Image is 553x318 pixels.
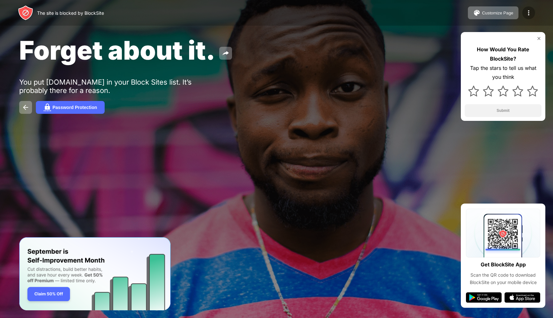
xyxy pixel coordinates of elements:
div: The site is blocked by BlockSite [37,10,104,16]
img: star.svg [498,86,509,96]
div: Get BlockSite App [481,260,526,269]
button: Submit [465,104,541,117]
img: star.svg [483,86,494,96]
img: menu-icon.svg [525,9,533,17]
img: rate-us-close.svg [536,36,541,41]
div: Tap the stars to tell us what you think [465,63,541,82]
img: pallet.svg [473,9,481,17]
img: share.svg [222,49,229,57]
img: password.svg [44,104,51,111]
img: qrcode.svg [466,209,540,257]
img: app-store.svg [504,292,540,303]
div: Customize Page [482,11,513,15]
div: Scan the QR code to download BlockSite on your mobile device [466,272,540,286]
span: Forget about it. [19,35,215,66]
div: How Would You Rate BlockSite? [465,45,541,63]
img: star.svg [468,86,479,96]
img: header-logo.svg [18,5,33,21]
img: star.svg [527,86,538,96]
div: Password Protection [52,105,97,110]
img: google-play.svg [466,292,502,303]
img: star.svg [512,86,523,96]
button: Password Protection [36,101,105,114]
button: Customize Page [468,6,518,19]
img: back.svg [22,104,29,111]
div: You put [DOMAIN_NAME] in your Block Sites list. It’s probably there for a reason. [19,78,217,95]
iframe: Banner [19,237,171,311]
